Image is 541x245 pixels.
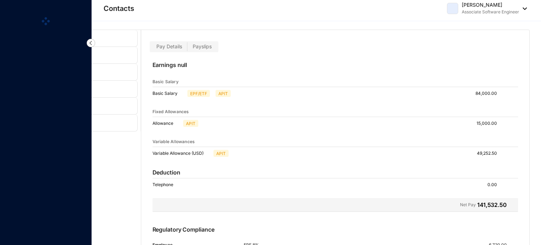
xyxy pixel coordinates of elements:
[462,8,519,16] p: Associate Software Engineer
[460,201,476,209] p: Net Pay
[153,120,180,127] p: Allowance
[153,138,195,145] p: Variable Allowances
[190,90,207,97] p: EPF/ETF
[87,39,95,47] img: nav-icon-left.19a07721e4dec06a274f6d07517f07b7.svg
[153,225,518,241] p: Regulatory Compliance
[218,90,228,97] p: APIT
[186,120,195,127] p: APIT
[519,7,527,10] img: dropdown-black.8e83cc76930a90b1a4fdb6d089b7bf3a.svg
[487,181,503,188] p: 0.00
[153,78,179,85] p: Basic Salary
[153,90,185,97] p: Basic Salary
[216,150,226,157] p: APIT
[462,1,519,8] p: [PERSON_NAME]
[193,43,212,49] span: Payslips
[153,181,180,188] p: Telephone
[477,201,507,209] p: 141,532.50
[153,150,211,157] p: Variable Allowance (USD)
[153,61,518,77] p: Earnings null
[475,90,503,97] p: 84,000.00
[104,4,134,13] p: Contacts
[477,120,503,127] p: 15,000.00
[156,43,182,49] span: Pay Details
[153,108,189,115] p: Fixed Allowances
[477,150,503,157] p: 49,252.50
[153,168,180,177] p: Deduction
